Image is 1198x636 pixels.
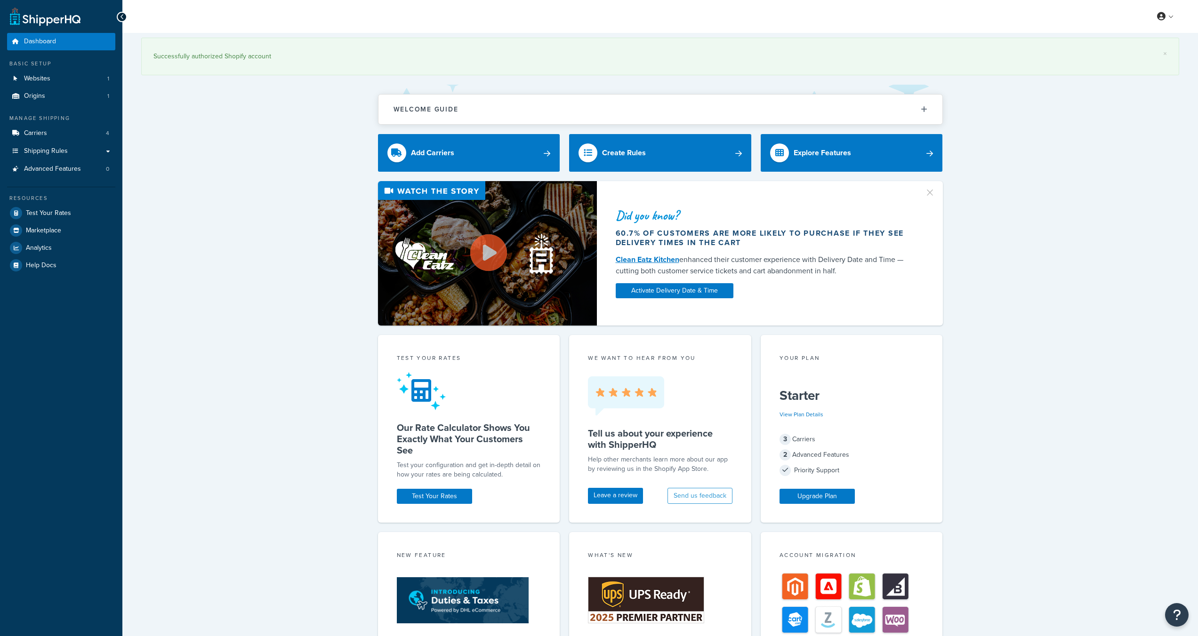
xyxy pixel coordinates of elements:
div: Test your configuration and get in-depth detail on how your rates are being calculated. [397,461,541,479]
li: Origins [7,87,115,105]
h5: Our Rate Calculator Shows You Exactly What Your Customers See [397,422,541,456]
li: Carriers [7,125,115,142]
a: Activate Delivery Date & Time [616,283,733,298]
a: Websites1 [7,70,115,87]
a: Origins1 [7,87,115,105]
p: Help other merchants learn more about our app by reviewing us in the Shopify App Store. [588,455,732,474]
a: Analytics [7,239,115,256]
a: Explore Features [761,134,943,172]
a: Upgrade Plan [780,489,855,504]
div: Priority Support [780,464,924,477]
li: Websites [7,70,115,87]
button: Send us feedback [667,488,732,504]
span: 0 [106,165,109,173]
span: 4 [106,129,109,137]
div: Your Plan [780,354,924,365]
span: Analytics [26,244,52,252]
div: Basic Setup [7,60,115,68]
span: 1 [107,75,109,83]
span: Marketplace [26,227,61,235]
a: Dashboard [7,33,115,50]
div: enhanced their customer experience with Delivery Date and Time — cutting both customer service ti... [616,254,913,277]
img: Video thumbnail [378,181,597,326]
span: Origins [24,92,45,100]
span: Websites [24,75,50,83]
span: 3 [780,434,791,445]
div: Carriers [780,433,924,446]
span: 2 [780,449,791,461]
a: Create Rules [569,134,751,172]
span: Help Docs [26,262,56,270]
div: Resources [7,194,115,202]
div: Account Migration [780,551,924,562]
a: Clean Eatz Kitchen [616,254,679,265]
div: Create Rules [602,146,646,159]
p: we want to hear from you [588,354,732,362]
div: What's New [588,551,732,562]
h5: Tell us about your experience with ShipperHQ [588,428,732,450]
div: Did you know? [616,209,913,222]
div: Manage Shipping [7,114,115,122]
a: Leave a review [588,488,643,504]
span: Carriers [24,129,47,137]
div: Advanced Features [780,448,924,461]
a: × [1163,50,1167,57]
a: Help Docs [7,257,115,274]
a: Test Your Rates [7,205,115,222]
div: Successfully authorized Shopify account [153,50,1167,63]
span: 1 [107,92,109,100]
span: Advanced Features [24,165,81,173]
button: Open Resource Center [1165,603,1189,627]
button: Welcome Guide [378,95,942,124]
span: Shipping Rules [24,147,68,155]
div: New Feature [397,551,541,562]
span: Test Your Rates [26,209,71,217]
a: Carriers4 [7,125,115,142]
a: Test Your Rates [397,489,472,504]
a: Add Carriers [378,134,560,172]
a: View Plan Details [780,410,823,419]
a: Shipping Rules [7,143,115,160]
div: Add Carriers [411,146,454,159]
span: Dashboard [24,38,56,46]
a: Marketplace [7,222,115,239]
a: Advanced Features0 [7,160,115,178]
div: Explore Features [794,146,851,159]
div: Test your rates [397,354,541,365]
li: Advanced Features [7,160,115,178]
h2: Welcome Guide [394,106,458,113]
div: 60.7% of customers are more likely to purchase if they see delivery times in the cart [616,229,913,247]
h5: Starter [780,388,924,403]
